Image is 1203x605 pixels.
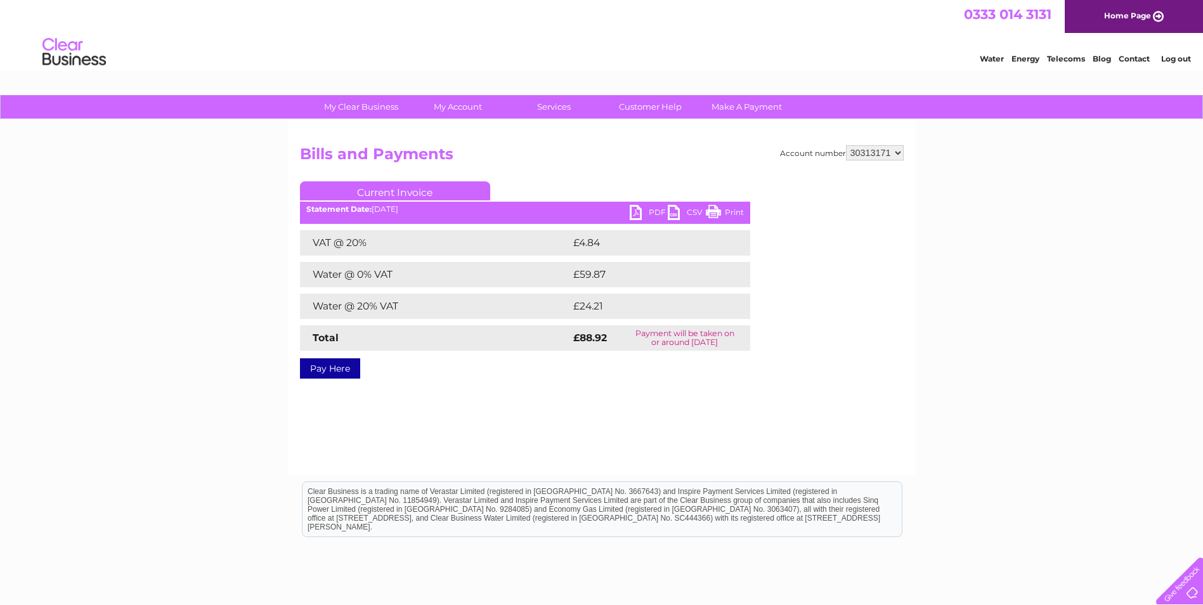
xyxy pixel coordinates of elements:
[1161,54,1191,63] a: Log out
[313,332,339,344] strong: Total
[980,54,1004,63] a: Water
[780,145,904,160] div: Account number
[405,95,510,119] a: My Account
[300,145,904,169] h2: Bills and Payments
[706,205,744,223] a: Print
[42,33,107,72] img: logo.png
[300,294,570,319] td: Water @ 20% VAT
[306,204,372,214] b: Statement Date:
[1011,54,1039,63] a: Energy
[300,230,570,256] td: VAT @ 20%
[570,294,724,319] td: £24.21
[598,95,703,119] a: Customer Help
[668,205,706,223] a: CSV
[570,262,725,287] td: £59.87
[300,205,750,214] div: [DATE]
[620,325,750,351] td: Payment will be taken on or around [DATE]
[573,332,607,344] strong: £88.92
[1119,54,1150,63] a: Contact
[1047,54,1085,63] a: Telecoms
[309,95,413,119] a: My Clear Business
[300,262,570,287] td: Water @ 0% VAT
[630,205,668,223] a: PDF
[1093,54,1111,63] a: Blog
[570,230,721,256] td: £4.84
[302,7,902,62] div: Clear Business is a trading name of Verastar Limited (registered in [GEOGRAPHIC_DATA] No. 3667643...
[964,6,1051,22] a: 0333 014 3131
[300,358,360,379] a: Pay Here
[300,181,490,200] a: Current Invoice
[502,95,606,119] a: Services
[694,95,799,119] a: Make A Payment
